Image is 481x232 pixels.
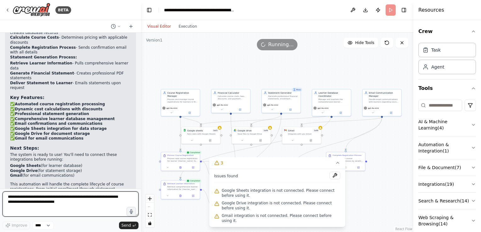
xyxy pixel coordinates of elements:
[362,89,402,116] div: Email Communication ManagerHandle email communications with learners regarding course registratio...
[179,114,202,125] g: Edge from 3e178fd2-c560-4229-b744-9ce9cff5694c to 1e41ece4-851c-4fcc-9840-0fdc29179ec1
[188,166,198,169] button: Open in side panel
[188,194,198,198] button: Open in side panel
[431,64,444,70] div: Agent
[319,98,349,103] div: Manage and maintain the comprehensive learner database for {institution_name}. Search, update, an...
[431,47,441,53] div: Task
[344,38,378,48] button: Hide Tools
[202,188,214,210] g: Edge from d5298a22-2c86-46bb-a534-fb8b87d376e5 to 6c233134-ba1b-4e91-930c-00f34ecc7af2
[282,127,321,144] div: GmailGmail1of9Integrate with you Gmail
[302,139,320,142] button: Open in side panel
[127,207,136,216] button: Click to speak your automation idea
[10,168,131,174] li: (for statement storage)
[284,129,287,131] img: Gmail
[10,71,74,75] strong: Generate Financial Statement
[318,107,329,109] span: gpt-4o-mini
[339,166,352,169] button: No output available
[10,131,131,136] li: ✅
[187,129,203,132] div: Google sheets
[179,114,333,178] g: Edge from 0e4d3f8e-89f1-4e28-9082-3e869c8ac18a to d5298a22-2c86-46bb-a534-fb8b87d376e5
[15,136,83,141] strong: Gmail for email communications
[268,91,299,94] div: Statement Generator
[10,81,72,85] strong: Deliver Statement to Learner
[201,139,219,142] button: Open in side panel
[119,222,139,229] button: Send
[185,179,201,183] div: Completed
[418,136,476,159] button: Automation & Integration(1)
[10,55,77,59] strong: Statement Generation Process:
[167,107,178,109] span: gpt-4o-mini
[238,133,269,135] div: Save files to Google Drive
[10,163,41,168] strong: Google Sheets
[222,188,340,198] span: Google Sheets integration is not connected. Please connect before using it.
[126,23,136,30] button: Start a new chat
[10,61,131,71] li: - Pulls comprehensive learner data
[418,6,444,14] h4: Resources
[218,91,248,94] div: Financial Calculator
[167,157,198,162] div: Process new course registration for learner {learner_name} for course {course_name}. Collect all ...
[220,160,223,166] span: 3
[222,213,340,223] span: Gmail integration is not connected. Please connect before using it.
[418,113,476,136] button: AI & Machine Learning(4)
[179,114,182,150] g: Edge from 3e178fd2-c560-4229-b744-9ce9cff5694c to 40aba16a-b37f-47cb-9b4b-32c84d75668b
[10,163,131,168] li: (for learner database)
[144,23,175,30] button: Visual Editor
[10,168,37,173] strong: Google Drive
[167,182,195,185] div: Retrieve Learner Information
[174,194,187,198] button: View output
[252,139,269,142] button: Open in side panel
[222,201,340,211] span: Google Drive integration is not connected. Please connect before using it.
[332,111,350,115] button: Open in side panel
[187,133,218,135] div: Sync data with Google Sheets
[15,131,90,136] strong: Google Drive for document storage
[146,211,154,219] button: fit view
[300,117,383,125] g: Edge from b873c5b3-b55a-468c-a5df-c09a64597ca5 to 44ef579a-4dae-46fb-b9fe-ff26035136f7
[212,129,218,132] span: Number of enabled actions
[268,95,299,100] div: Generate professional financial statements, enrollment confirmations, and payment receipts for le...
[15,121,102,126] strong: Email confirmations and communications
[211,89,251,113] div: Financial CalculatorCalculate course costs, fees, discounts, and payment schedules for learners i...
[10,173,131,178] li: (for email communications)
[10,136,131,141] li: ✅
[418,159,476,176] button: File & Document(7)
[161,152,200,171] div: CompletedProcess Course RegistrationProcess new course registration for learner {learner_name} fo...
[292,88,302,91] div: Busy
[184,129,186,131] img: Google Sheets
[288,129,294,132] div: Gmail
[234,114,283,197] g: Edge from 74a08bb6-2c68-417c-8dbd-df52793eb49c to 6c233134-ba1b-4e91-930c-00f34ecc7af2
[355,40,374,45] span: Hide Tools
[395,227,412,231] a: React Flow attribution
[146,38,162,43] div: Version 1
[382,111,400,115] button: Open in side panel
[199,114,333,125] g: Edge from 0e4d3f8e-89f1-4e28-9082-3e869c8ac18a to 1e41ece4-851c-4fcc-9840-0fdc29179ec1
[289,117,383,169] g: Edge from b873c5b3-b55a-468c-a5df-c09a64597ca5 to fdd372c1-c5e8-479a-970b-3d0ba3b04a5d
[185,151,201,154] div: Completed
[12,223,27,228] span: Improve
[369,98,399,103] div: Handle email communications with learners regarding course registrations, payment confirmations, ...
[174,166,187,169] button: View output
[13,3,50,17] img: Logo
[10,61,72,65] strong: Retrieve Learner Information
[167,98,198,103] div: Process and manage course registrations for learners in the {institution_name} system. Collect le...
[15,102,105,106] strong: Automated course registration processing
[234,129,236,131] img: Google Drive
[344,117,383,150] g: Edge from b873c5b3-b55a-468c-a5df-c09a64597ca5 to 71cf2000-0e2c-4ec3-a2c7-ada304f9a578
[218,95,248,100] div: Calculate course costs, fees, discounts, and payment schedules for learners in the {institution_n...
[15,117,115,121] strong: Comprehensive learner database management
[122,223,131,228] span: Send
[181,111,199,115] button: Open in side panel
[10,45,76,50] strong: Complete Registration Process
[175,23,201,30] button: Execution
[15,107,103,111] strong: Dynamic cost calculations with discounts
[326,152,365,171] div: Complete Registration ProcessComplete the course registration process by sending a professional c...
[202,160,324,163] g: Edge from 40aba16a-b37f-47cb-9b4b-32c84d75668b to 71cf2000-0e2c-4ec3-a2c7-ada304f9a578
[418,40,476,79] div: Crew
[10,146,39,151] strong: Next Steps:
[418,23,476,40] button: Crew
[10,95,44,100] strong: Key Features:
[10,81,131,91] li: - Emails statements upon request
[15,112,89,116] strong: Professional statement generation
[10,126,131,131] li: ✅
[399,6,408,14] button: Hide right sidebar
[368,107,379,109] span: gpt-4o-mini
[418,193,476,209] button: Search & Research(14)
